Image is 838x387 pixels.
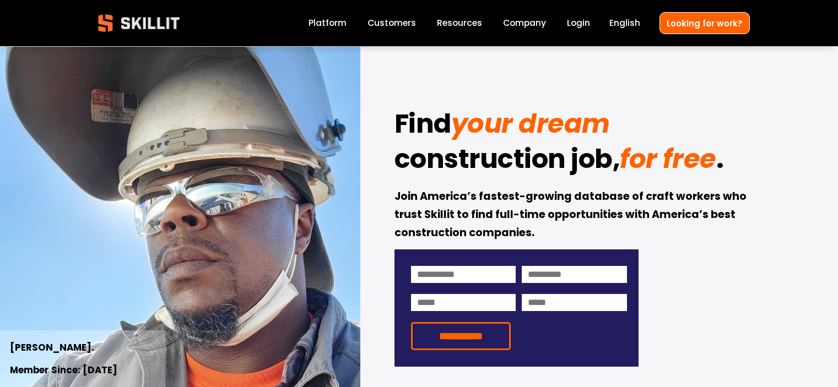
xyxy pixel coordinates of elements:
a: Platform [309,16,347,31]
span: Resources [437,17,482,29]
em: your dream [451,105,610,142]
a: Login [567,16,590,31]
img: Skillit [89,7,189,40]
a: Company [503,16,546,31]
strong: Join America’s fastest-growing database of craft workers who trust Skillit to find full-time oppo... [394,188,749,242]
a: Looking for work? [659,12,750,34]
strong: . [716,139,724,184]
a: Customers [367,16,416,31]
div: language picker [609,16,640,31]
strong: Member Since: [DATE] [10,363,117,379]
em: for free [620,140,716,177]
strong: [PERSON_NAME]. [10,340,94,356]
a: folder dropdown [437,16,482,31]
strong: construction job, [394,139,620,184]
span: English [609,17,640,29]
strong: Find [394,103,451,149]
